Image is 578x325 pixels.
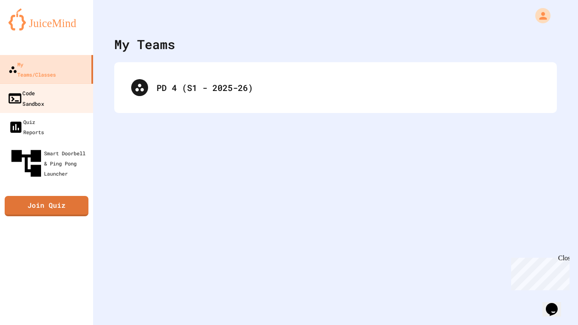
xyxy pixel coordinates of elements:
[542,291,570,317] iframe: chat widget
[114,35,175,54] div: My Teams
[526,6,553,25] div: My Account
[8,8,85,30] img: logo-orange.svg
[5,196,88,216] a: Join Quiz
[3,3,58,54] div: Chat with us now!Close
[157,81,540,94] div: PD 4 (S1 - 2025-26)
[8,59,56,80] div: My Teams/Classes
[7,88,44,108] div: Code Sandbox
[508,254,570,290] iframe: chat widget
[8,146,90,181] div: Smart Doorbell & Ping Pong Launcher
[123,71,548,105] div: PD 4 (S1 - 2025-26)
[8,117,44,137] div: Quiz Reports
